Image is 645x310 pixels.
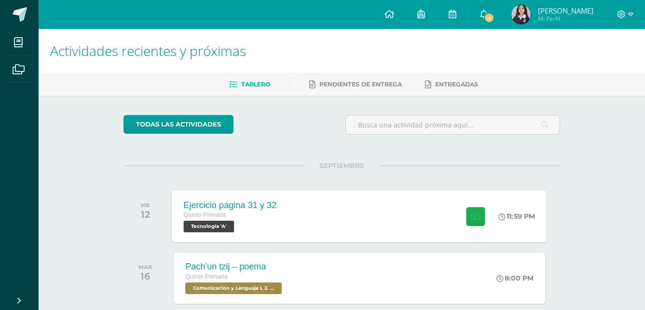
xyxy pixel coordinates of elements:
span: Pendientes de entrega [319,81,402,88]
span: Tecnología 'A' [184,221,234,232]
span: Tablero [241,81,270,88]
span: Entregadas [435,81,478,88]
input: Busca una actividad próxima aquí... [346,115,560,134]
div: 12 [140,209,150,220]
div: MAR [138,264,152,270]
div: Pach’un tzij – poema [185,262,284,272]
div: VIE [140,202,150,209]
img: be177dafb4800f8e35c5c8f0f60f6a2a.png [511,5,531,24]
a: Entregadas [425,77,478,92]
span: Quinto Primaria [184,211,226,218]
span: Actividades recientes y próximas [50,42,246,60]
a: Tablero [229,77,270,92]
span: SEPTIEMBRE [304,161,380,170]
span: 4 [484,13,494,23]
span: [PERSON_NAME] [538,6,593,15]
a: todas las Actividades [124,115,233,134]
div: 11:59 PM [499,212,535,221]
div: Ejercicio página 31 y 32 [184,200,277,210]
span: Mi Perfil [538,14,593,23]
a: Pendientes de entrega [309,77,402,92]
div: 8:00 PM [496,274,534,282]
